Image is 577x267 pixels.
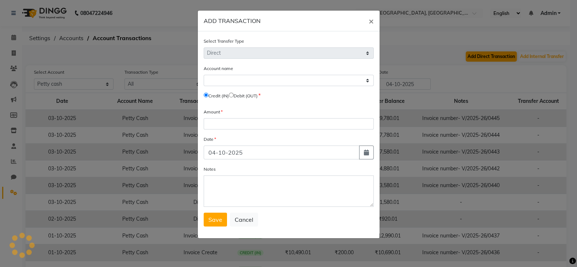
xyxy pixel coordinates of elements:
span: × [369,15,374,26]
label: Amount [204,109,223,115]
span: Save [208,216,222,223]
button: Cancel [230,213,258,227]
h6: ADD TRANSACTION [204,16,261,25]
label: Account name [204,65,233,72]
label: Select Transfer Type [204,38,244,44]
label: Notes [204,166,216,173]
button: Close [363,11,380,31]
label: Debit (OUT) [234,93,258,99]
label: Credit (IN) [208,93,229,99]
button: Save [204,213,227,227]
label: Date [204,136,216,143]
